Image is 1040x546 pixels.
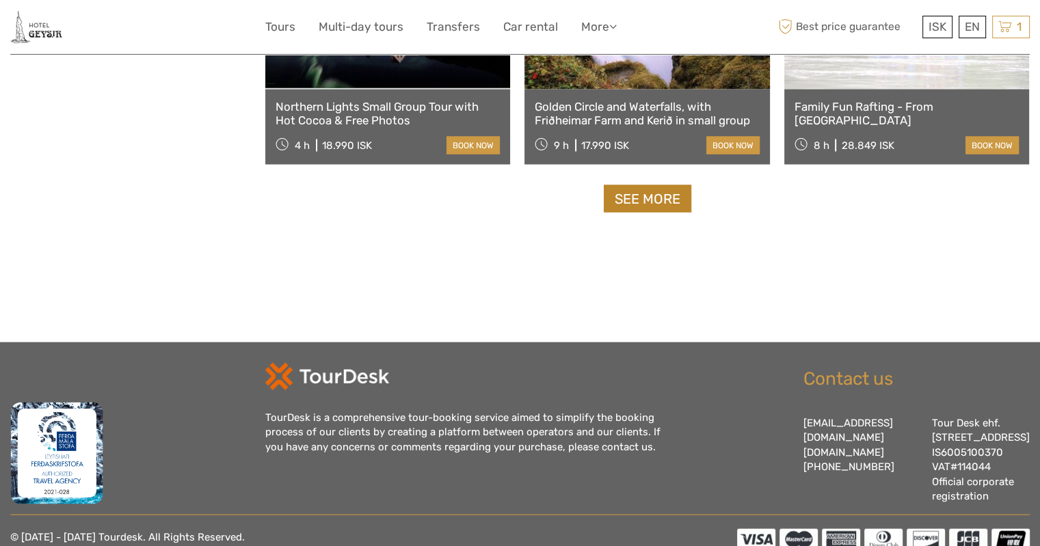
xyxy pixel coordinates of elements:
img: td-logo-white.png [265,363,389,390]
a: Car rental [503,17,558,37]
a: Multi-day tours [319,17,403,37]
div: 28.849 ISK [841,139,894,152]
a: See more [604,185,691,213]
span: 9 h [554,139,569,152]
a: Northern Lights Small Group Tour with Hot Cocoa & Free Photos [276,100,500,128]
div: Tour Desk ehf. [STREET_ADDRESS] IS6005100370 VAT#114044 [932,416,1030,504]
a: book now [706,137,760,154]
button: Open LiveChat chat widget [157,21,174,38]
a: book now [965,137,1019,154]
a: [DOMAIN_NAME] [803,446,884,459]
a: Official corporate registration [932,476,1014,502]
a: Family Fun Rafting - From [GEOGRAPHIC_DATA] [795,100,1019,128]
a: More [581,17,617,37]
div: 17.990 ISK [581,139,629,152]
a: Golden Circle and Waterfalls, with Friðheimar Farm and Kerið in small group [535,100,759,128]
span: Best price guarantee [775,16,919,38]
div: 18.990 ISK [322,139,372,152]
span: 4 h [295,139,310,152]
div: EN [959,16,986,38]
a: Tours [265,17,295,37]
span: 1 [1015,20,1024,33]
img: 2245-fc00950d-c906-46d7-b8c2-e740c3f96a38_logo_small.jpg [10,10,62,44]
span: ISK [929,20,946,33]
p: We're away right now. Please check back later! [19,24,155,35]
a: book now [446,137,500,154]
div: [EMAIL_ADDRESS][DOMAIN_NAME] [PHONE_NUMBER] [803,416,918,504]
span: 8 h [813,139,829,152]
img: fms.png [10,402,103,504]
a: Transfers [427,17,480,37]
div: TourDesk is a comprehensive tour-booking service aimed to simplify the booking process of our cli... [265,411,676,454]
h2: Contact us [803,368,1030,390]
